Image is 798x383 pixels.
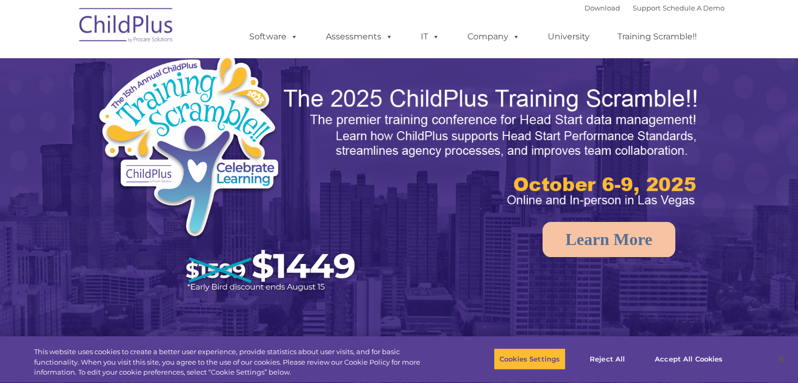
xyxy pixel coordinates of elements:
button: Cookies Settings [494,348,566,370]
button: Close [770,347,793,370]
img: ChildPlus by Procare Solutions [74,1,179,53]
div: This website uses cookies to create a better user experience, provide statistics about user visit... [34,347,439,378]
a: IT [410,26,450,47]
font: | [584,4,725,12]
a: Assessments [315,26,403,47]
a: Software [239,26,308,47]
button: Accept All Cookies [649,348,728,370]
button: Reject All [574,348,640,370]
a: Training Scramble!! [607,26,707,47]
a: Schedule A Demo [663,4,725,12]
a: University [537,26,600,47]
a: Company [457,26,530,47]
a: Support [633,4,661,12]
a: Learn More [542,222,676,257]
a: Download [584,4,620,12]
